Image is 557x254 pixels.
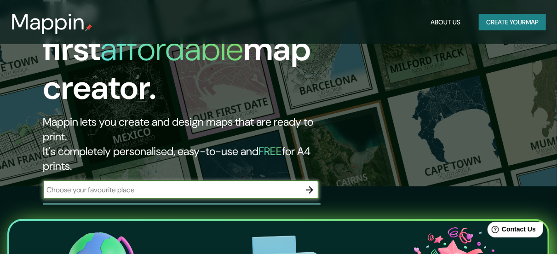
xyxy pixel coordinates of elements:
[101,28,244,70] h1: affordable
[11,9,85,35] h3: Mappin
[43,115,322,173] h2: Mappin lets you create and design maps that are ready to print. It's completely personalised, eas...
[259,144,282,158] h5: FREE
[85,24,92,31] img: mappin-pin
[43,185,300,195] input: Choose your favourite place
[427,14,464,31] button: About Us
[475,218,547,244] iframe: Help widget launcher
[479,14,546,31] button: Create yourmap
